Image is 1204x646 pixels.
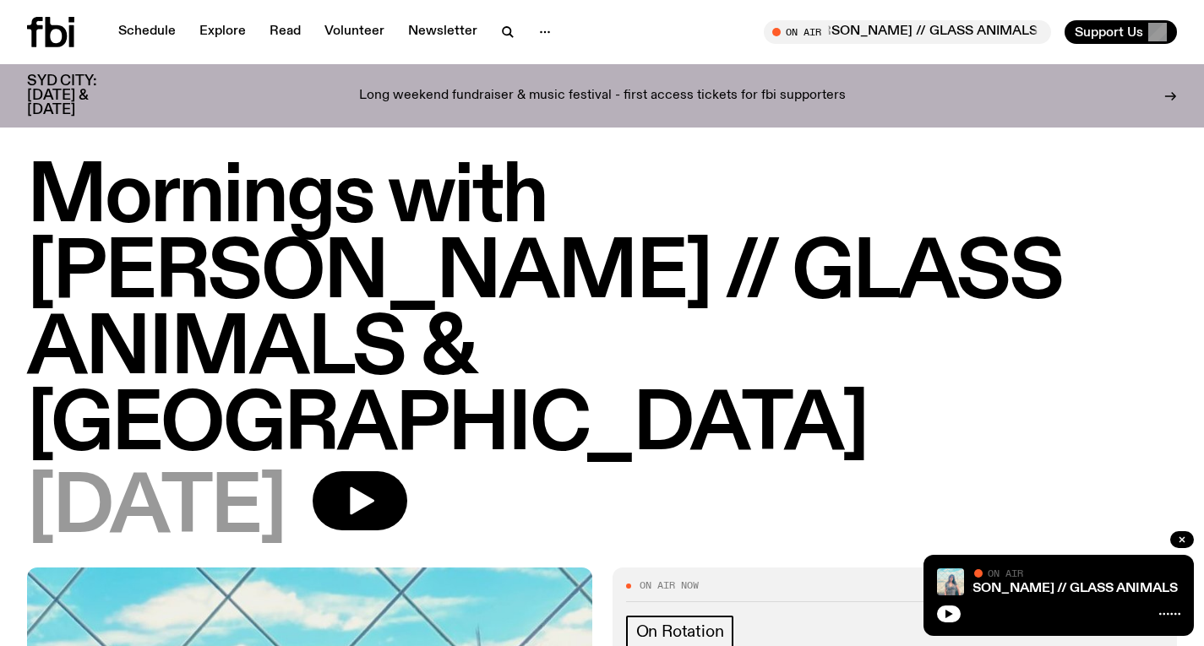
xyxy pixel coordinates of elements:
[1065,20,1177,44] button: Support Us
[640,581,699,590] span: On Air Now
[764,20,1051,44] button: On AirMornings with [PERSON_NAME] // GLASS ANIMALS & [GEOGRAPHIC_DATA]
[189,20,256,44] a: Explore
[359,89,846,104] p: Long weekend fundraiser & music festival - first access tickets for fbi supporters
[27,74,135,117] h3: SYD CITY: [DATE] & [DATE]
[108,20,186,44] a: Schedule
[27,471,286,547] span: [DATE]
[314,20,395,44] a: Volunteer
[636,622,724,641] span: On Rotation
[988,567,1023,578] span: On Air
[1075,24,1143,40] span: Support Us
[259,20,311,44] a: Read
[398,20,488,44] a: Newsletter
[27,160,1177,464] h1: Mornings with [PERSON_NAME] // GLASS ANIMALS & [GEOGRAPHIC_DATA]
